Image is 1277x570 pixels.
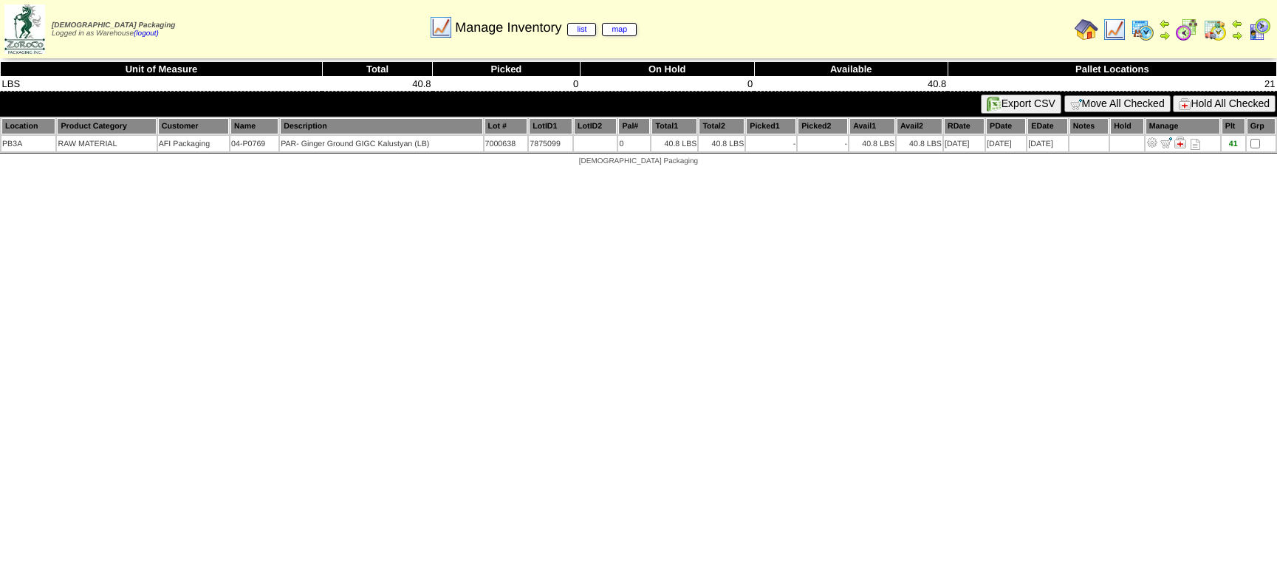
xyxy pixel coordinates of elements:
td: 0 [433,77,581,92]
img: calendarinout.gif [1203,18,1227,41]
img: arrowright.gif [1159,30,1171,41]
img: Adjust [1146,137,1158,148]
th: Picked [433,62,581,77]
span: Manage Inventory [455,20,637,35]
img: home.gif [1075,18,1098,41]
img: Move [1160,137,1172,148]
img: calendarcustomer.gif [1247,18,1271,41]
th: On Hold [580,62,754,77]
th: Customer [158,118,229,134]
span: [DEMOGRAPHIC_DATA] Packaging [52,21,175,30]
th: Total1 [651,118,697,134]
th: Unit of Measure [1,62,323,77]
img: arrowleft.gif [1159,18,1171,30]
button: Move All Checked [1064,95,1171,112]
img: calendarblend.gif [1175,18,1199,41]
td: AFI Packaging [158,136,229,151]
th: Total [322,62,432,77]
img: cart.gif [1070,98,1082,110]
td: 7875099 [529,136,572,151]
th: PDate [986,118,1026,134]
td: [DATE] [944,136,985,151]
td: - [746,136,796,151]
td: [DATE] [1027,136,1067,151]
th: Manage [1146,118,1220,134]
a: (logout) [134,30,159,38]
th: Lot # [485,118,528,134]
th: Pal# [618,118,650,134]
td: 7000638 [485,136,528,151]
td: 40.8 LBS [699,136,744,151]
th: Available [754,62,948,77]
th: EDate [1027,118,1067,134]
span: [DEMOGRAPHIC_DATA] Packaging [579,157,698,165]
img: excel.gif [987,97,1002,111]
th: Pallet Locations [948,62,1276,77]
td: PB3A [1,136,55,151]
th: RDate [944,118,985,134]
span: Logged in as Warehouse [52,21,175,38]
th: LotID2 [574,118,617,134]
td: 0 [580,77,754,92]
img: hold.gif [1179,98,1191,110]
a: map [602,23,637,36]
td: 40.8 [322,77,432,92]
th: Avail2 [897,118,942,134]
div: 41 [1222,140,1245,148]
th: Grp [1247,118,1276,134]
td: 40.8 LBS [897,136,942,151]
td: 40.8 LBS [849,136,895,151]
th: Total2 [699,118,744,134]
td: LBS [1,77,323,92]
img: calendarprod.gif [1131,18,1154,41]
img: line_graph.gif [1103,18,1126,41]
td: - [798,136,848,151]
td: PAR- Ginger Ground GIGC Kalustyan (LB) [280,136,482,151]
a: list [567,23,596,36]
img: line_graph.gif [429,16,453,39]
th: Hold [1110,118,1143,134]
th: Avail1 [849,118,895,134]
button: Hold All Checked [1173,95,1276,112]
th: Picked1 [746,118,796,134]
i: Note [1191,139,1200,150]
img: arrowleft.gif [1231,18,1243,30]
th: Plt [1222,118,1245,134]
button: Export CSV [981,95,1061,114]
td: 0 [618,136,650,151]
img: arrowright.gif [1231,30,1243,41]
td: 40.8 [754,77,948,92]
th: Picked2 [798,118,848,134]
td: 04-P0769 [230,136,278,151]
img: zoroco-logo-small.webp [4,4,45,54]
th: Description [280,118,482,134]
th: Notes [1069,118,1109,134]
td: 21 [948,77,1276,92]
th: Location [1,118,55,134]
th: LotID1 [529,118,572,134]
th: Name [230,118,278,134]
img: Manage Hold [1174,137,1186,148]
td: [DATE] [986,136,1026,151]
td: RAW MATERIAL [57,136,156,151]
td: 40.8 LBS [651,136,697,151]
th: Product Category [57,118,156,134]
